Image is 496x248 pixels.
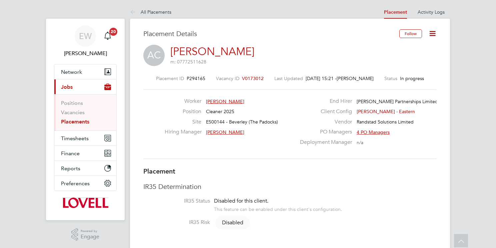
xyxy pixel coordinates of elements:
[54,25,117,57] a: EW[PERSON_NAME]
[61,150,80,157] span: Finance
[54,79,116,94] button: Jobs
[337,75,374,81] span: [PERSON_NAME]
[165,118,201,126] label: Site
[357,140,363,146] span: n/a
[61,69,82,75] span: Network
[54,94,116,131] div: Jobs
[357,98,438,104] span: [PERSON_NAME] Partnerships Limited
[61,180,90,187] span: Preferences
[61,135,89,142] span: Timesheets
[143,219,210,226] label: IR35 Risk
[206,98,244,104] span: [PERSON_NAME]
[214,198,268,204] span: Disabled for this client.
[418,9,445,15] a: Activity Logs
[384,75,397,81] label: Status
[165,129,201,136] label: Hiring Manager
[61,109,85,115] a: Vacancies
[101,25,114,47] a: 20
[54,161,116,176] button: Reports
[81,234,99,240] span: Engage
[215,216,250,229] span: Disabled
[296,98,352,105] label: End Hirer
[61,100,83,106] a: Positions
[54,176,116,191] button: Preferences
[143,45,165,66] span: AC
[206,108,234,114] span: Cleaner 2025
[296,139,352,146] label: Deployment Manager
[54,64,116,79] button: Network
[46,19,125,220] nav: Main navigation
[143,182,437,191] h3: IR35 Determination
[170,45,254,58] a: [PERSON_NAME]
[296,129,352,136] label: PO Managers
[143,167,175,175] b: Placement
[357,108,415,114] span: [PERSON_NAME] - Eastern
[54,146,116,161] button: Finance
[296,108,352,115] label: Client Config
[79,32,92,40] span: EW
[61,118,89,125] a: Placements
[156,75,184,81] label: Placement ID
[206,129,244,135] span: [PERSON_NAME]
[274,75,303,81] label: Last Updated
[306,75,337,81] span: [DATE] 15:21 -
[357,129,390,135] span: 4 PO Managers
[71,228,100,241] a: Powered byEngage
[109,28,117,36] span: 20
[143,29,394,38] h3: Placement Details
[399,29,422,38] button: Follow
[165,98,201,105] label: Worker
[54,131,116,146] button: Timesheets
[170,59,206,65] span: m: 07772511628
[242,75,264,81] span: V0173012
[165,108,201,115] label: Position
[61,84,73,90] span: Jobs
[357,119,414,125] span: Randstad Solutions Limited
[81,228,99,234] span: Powered by
[214,205,342,212] div: This feature can be enabled under this client's configuration.
[216,75,239,81] label: Vacancy ID
[187,75,205,81] span: P294165
[62,198,108,208] img: lovell-logo-retina.png
[130,9,171,15] a: All Placements
[54,198,117,208] a: Go to home page
[384,9,407,15] a: Placement
[206,119,278,125] span: E500144 - Beverley (The Padocks)
[143,198,210,205] label: IR35 Status
[54,49,117,57] span: Emma Wells
[61,165,80,172] span: Reports
[400,75,424,81] span: In progress
[296,118,352,126] label: Vendor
